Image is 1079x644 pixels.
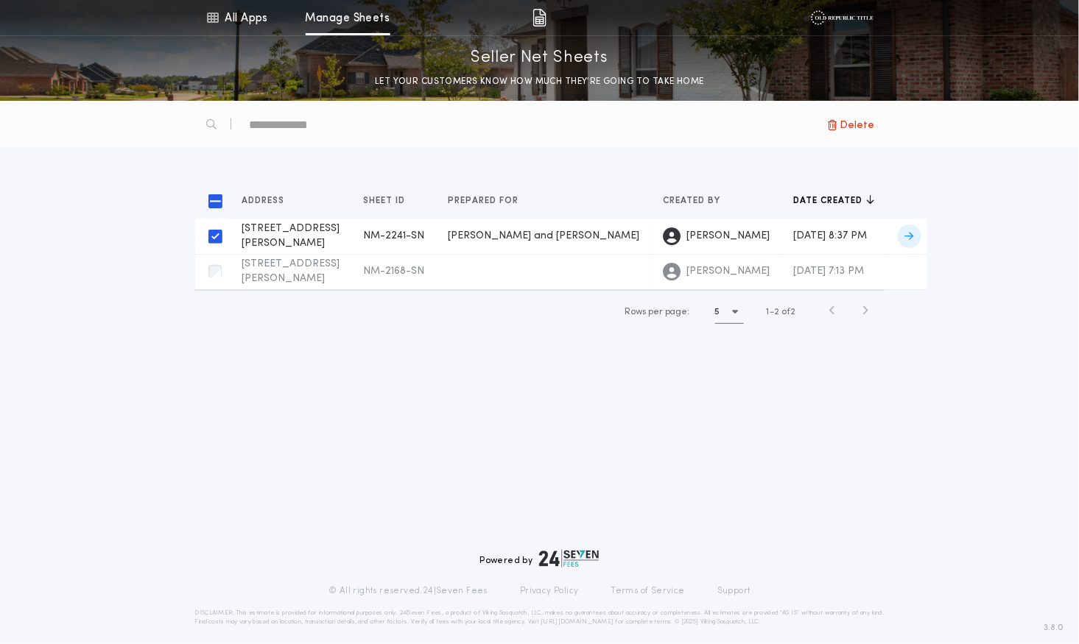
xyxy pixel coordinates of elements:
h1: 5 [715,305,720,319]
span: Sheet ID [364,195,409,207]
a: Support [717,585,751,597]
span: Rows per page: [625,308,690,316]
img: logo [539,550,600,567]
span: Address [242,195,288,207]
a: [URL][DOMAIN_NAME] [541,619,614,625]
span: [DATE] 7:13 PM [794,266,865,277]
span: Delete [840,116,874,133]
img: img [533,9,546,26]
span: 3.8.0 [1044,621,1064,634]
span: NM-2241-SN [364,230,425,241]
a: Privacy Policy [520,585,579,597]
span: [PERSON_NAME] and [PERSON_NAME] [449,230,640,241]
button: Address [242,194,296,208]
a: Terms of Service [611,585,685,597]
button: Created by [664,194,732,208]
p: LET YOUR CUSTOMERS KNOW HOW MUCH THEY’RE GOING TO TAKE HOME [375,74,704,89]
span: [PERSON_NAME] [687,229,770,244]
div: Powered by [480,550,600,567]
button: Sheet ID [364,194,417,208]
button: Delete [818,111,885,138]
span: [STREET_ADDRESS][PERSON_NAME] [242,258,340,284]
span: 2 [775,308,780,316]
span: Prepared for [449,195,522,207]
p: DISCLAIMER: This estimate is provided for informational purposes only. 24|Seven Fees, a product o... [195,609,885,626]
span: [DATE] 8:37 PM [794,230,868,241]
img: vs-icon [811,10,874,25]
button: Date created [794,194,874,208]
span: Date created [794,195,866,207]
span: Created by [664,195,724,207]
button: 5 [715,300,744,324]
p: © All rights reserved. 24|Seven Fees [328,585,488,597]
span: [STREET_ADDRESS][PERSON_NAME] [242,223,340,249]
span: [PERSON_NAME] [687,264,770,279]
span: NM-2168-SN [364,266,425,277]
p: Seller Net Sheets [471,46,608,70]
span: of 2 [782,305,796,319]
span: 1 [767,308,770,316]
